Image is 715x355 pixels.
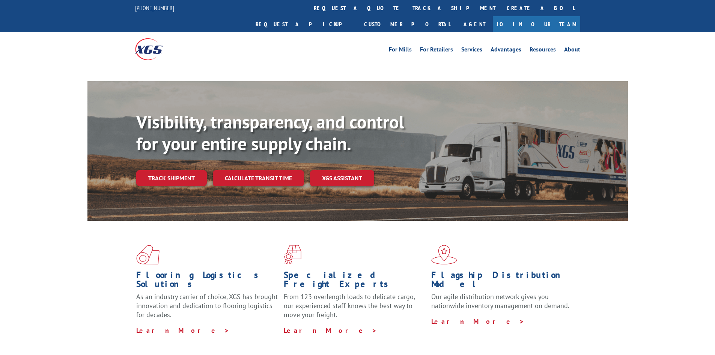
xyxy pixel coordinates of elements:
a: Join Our Team [493,16,580,32]
span: Our agile distribution network gives you nationwide inventory management on demand. [431,292,569,310]
h1: Specialized Freight Experts [284,270,426,292]
a: Calculate transit time [213,170,304,186]
h1: Flagship Distribution Model [431,270,573,292]
b: Visibility, transparency, and control for your entire supply chain. [136,110,404,155]
a: XGS ASSISTANT [310,170,374,186]
a: [PHONE_NUMBER] [135,4,174,12]
p: From 123 overlength loads to delicate cargo, our experienced staff knows the best way to move you... [284,292,426,326]
a: Services [461,47,482,55]
a: For Mills [389,47,412,55]
a: Track shipment [136,170,207,186]
a: Customer Portal [358,16,456,32]
h1: Flooring Logistics Solutions [136,270,278,292]
a: Agent [456,16,493,32]
a: About [564,47,580,55]
a: Learn More > [431,317,525,326]
a: Learn More > [284,326,377,335]
img: xgs-icon-focused-on-flooring-red [284,245,301,264]
a: For Retailers [420,47,453,55]
span: As an industry carrier of choice, XGS has brought innovation and dedication to flooring logistics... [136,292,278,319]
a: Learn More > [136,326,230,335]
a: Resources [530,47,556,55]
a: Request a pickup [250,16,358,32]
a: Advantages [491,47,521,55]
img: xgs-icon-total-supply-chain-intelligence-red [136,245,160,264]
img: xgs-icon-flagship-distribution-model-red [431,245,457,264]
